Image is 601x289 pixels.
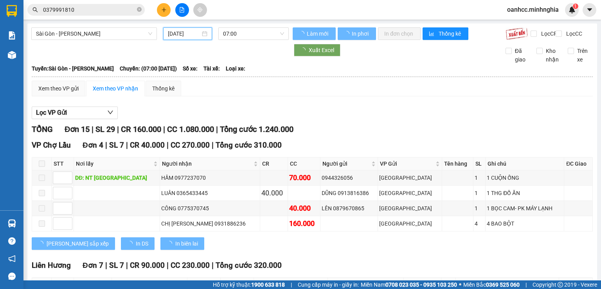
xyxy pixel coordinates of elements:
[473,157,486,170] th: SL
[126,261,128,270] span: |
[289,203,319,214] div: 40.000
[47,239,109,248] span: [PERSON_NAME] sắp xếp
[105,141,107,150] span: |
[543,47,562,64] span: Kho nhận
[130,141,165,150] span: CR 40.000
[487,219,563,228] div: 4 BAO BỘT
[322,159,370,168] span: Người gửi
[439,29,462,38] span: Thống kê
[83,261,103,270] span: Đơn 7
[361,280,457,289] span: Miền Nam
[583,3,596,17] button: caret-down
[130,261,165,270] span: CR 90.000
[109,141,124,150] span: SL 7
[300,47,309,53] span: loading
[92,125,94,134] span: |
[171,141,210,150] span: CC 270.000
[120,64,177,73] span: Chuyến: (07:00 [DATE])
[294,44,340,56] button: Xuất Excel
[564,157,593,170] th: ĐC Giao
[501,5,565,14] span: oanhcc.minhnghia
[487,204,563,213] div: 1 BỌC CAM- PK MÁY LẠNH
[171,261,210,270] span: CC 230.000
[475,219,484,228] div: 4
[299,31,306,36] span: loading
[167,241,175,246] span: loading
[212,141,214,150] span: |
[378,216,442,231] td: Sài Gòn
[212,261,214,270] span: |
[95,125,115,134] span: SL 29
[8,273,16,280] span: message
[309,46,334,54] span: Xuất Excel
[38,84,79,93] div: Xem theo VP gửi
[216,141,282,150] span: Tổng cước 310.000
[307,29,329,38] span: Làm mới
[573,4,578,9] sup: 1
[32,7,38,13] span: search
[76,280,104,288] span: Nơi lấy
[117,125,119,134] span: |
[8,31,16,40] img: solution-icon
[152,84,175,93] div: Thống kê
[378,27,421,40] button: In đơn chọn
[525,280,527,289] span: |
[107,109,113,116] span: down
[179,7,185,13] span: file-add
[163,125,165,134] span: |
[36,108,67,117] span: Lọc VP Gửi
[32,65,114,72] b: Tuyến: Sài Gòn - [PERSON_NAME]
[161,173,259,182] div: HẦM 0977237070
[32,141,71,150] span: VP Chợ Lầu
[36,28,152,40] span: Sài Gòn - Phan Rí
[352,29,370,38] span: In phơi
[168,29,200,38] input: 14/10/2025
[38,241,47,246] span: loading
[93,84,138,93] div: Xem theo VP nhận
[160,237,204,250] button: In biên lai
[322,204,376,213] div: LÊN 0879670865
[288,157,320,170] th: CC
[167,125,214,134] span: CC 1.080.000
[8,237,16,245] span: question-circle
[32,107,118,119] button: Lọc VP Gửi
[175,3,189,17] button: file-add
[291,280,292,289] span: |
[380,159,434,168] span: VP Gửi
[167,141,169,150] span: |
[43,5,135,14] input: Tìm tên, số ĐT hoặc mã đơn
[126,141,128,150] span: |
[157,3,171,17] button: plus
[76,159,152,168] span: Nơi lấy
[423,27,468,40] button: bar-chartThống kê
[487,189,563,197] div: 1 THG ĐỒ ĂN
[8,51,16,59] img: warehouse-icon
[379,219,440,228] div: [GEOGRAPHIC_DATA]
[322,189,376,197] div: DŨNG 0913816386
[8,255,16,262] span: notification
[75,173,158,182] div: DĐ: NT [GEOGRAPHIC_DATA]
[216,125,218,134] span: |
[475,173,484,182] div: 1
[137,7,142,12] span: close-circle
[574,47,593,64] span: Trên xe
[558,282,563,287] span: copyright
[586,6,593,13] span: caret-down
[338,27,376,40] button: In phơi
[378,186,442,201] td: Sài Gòn
[322,173,376,182] div: 0944326056
[203,64,220,73] span: Tài xế:
[216,261,282,270] span: Tổng cước 320.000
[293,27,336,40] button: Làm mới
[7,5,17,17] img: logo-vxr
[298,280,359,289] span: Cung cấp máy in - giấy in:
[137,6,142,14] span: close-circle
[260,157,288,170] th: CR
[385,282,457,288] strong: 0708 023 035 - 0935 103 250
[379,189,440,197] div: [GEOGRAPHIC_DATA]
[183,64,198,73] span: Số xe:
[175,239,198,248] span: In biên lai
[378,170,442,186] td: Sài Gòn
[486,157,564,170] th: Ghi chú
[569,6,576,13] img: icon-new-feature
